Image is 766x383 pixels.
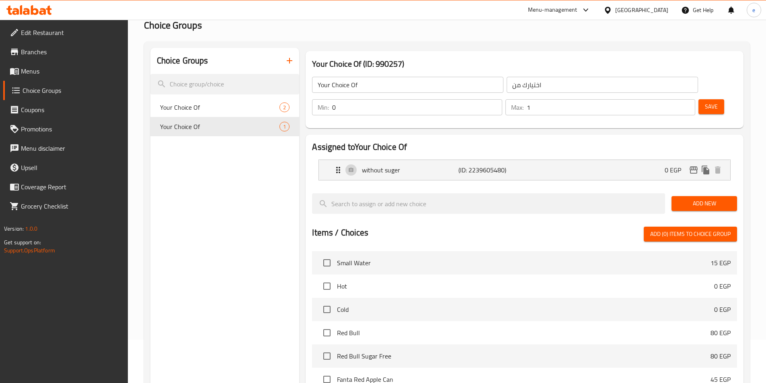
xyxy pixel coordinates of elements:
[318,278,335,295] span: Select choice
[318,102,329,112] p: Min:
[4,245,55,256] a: Support.OpsPlatform
[25,223,37,234] span: 1.0.0
[650,229,731,239] span: Add (0) items to choice group
[312,227,368,239] h2: Items / Choices
[711,258,731,268] p: 15 EGP
[711,328,731,338] p: 80 EGP
[160,102,280,112] span: Your Choice Of
[3,158,128,177] a: Upsell
[3,61,128,81] a: Menus
[318,348,335,365] span: Select choice
[337,305,714,314] span: Cold
[4,223,24,234] span: Version:
[4,237,41,248] span: Get support on:
[337,258,711,268] span: Small Water
[150,98,300,117] div: Your Choice Of2
[511,102,524,112] p: Max:
[318,301,335,318] span: Select choice
[21,105,121,115] span: Coupons
[318,254,335,271] span: Select choice
[150,117,300,136] div: Your Choice Of1
[21,124,121,134] span: Promotions
[312,57,737,70] h3: Your Choice Of (ID: 990257)
[665,165,688,175] p: 0 EGP
[21,28,121,37] span: Edit Restaurant
[615,6,668,14] div: [GEOGRAPHIC_DATA]
[21,163,121,172] span: Upsell
[279,122,290,131] div: Choices
[714,281,731,291] p: 0 EGP
[672,196,737,211] button: Add New
[144,16,202,34] span: Choice Groups
[280,104,289,111] span: 2
[458,165,523,175] p: (ID: 2239605480)
[23,86,121,95] span: Choice Groups
[319,160,730,180] div: Expand
[21,47,121,57] span: Branches
[3,197,128,216] a: Grocery Checklist
[21,201,121,211] span: Grocery Checklist
[752,6,755,14] span: e
[318,324,335,341] span: Select choice
[3,81,128,100] a: Choice Groups
[711,351,731,361] p: 80 EGP
[160,122,280,131] span: Your Choice Of
[3,100,128,119] a: Coupons
[337,328,711,338] span: Red Bull
[644,227,737,242] button: Add (0) items to choice group
[3,23,128,42] a: Edit Restaurant
[21,182,121,192] span: Coverage Report
[157,55,208,67] h2: Choice Groups
[312,156,737,184] li: Expand
[3,42,128,61] a: Branches
[279,102,290,112] div: Choices
[3,177,128,197] a: Coverage Report
[678,199,731,209] span: Add New
[712,164,724,176] button: delete
[688,164,700,176] button: edit
[312,193,665,214] input: search
[312,141,737,153] h2: Assigned to Your Choice Of
[362,165,458,175] p: without suger
[21,143,121,153] span: Menu disclaimer
[150,74,300,94] input: search
[705,102,718,112] span: Save
[337,281,714,291] span: Hot
[3,139,128,158] a: Menu disclaimer
[280,123,289,131] span: 1
[337,351,711,361] span: Red Bull Sugar Free
[21,66,121,76] span: Menus
[3,119,128,139] a: Promotions
[698,99,724,114] button: Save
[700,164,712,176] button: duplicate
[714,305,731,314] p: 0 EGP
[528,5,577,15] div: Menu-management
